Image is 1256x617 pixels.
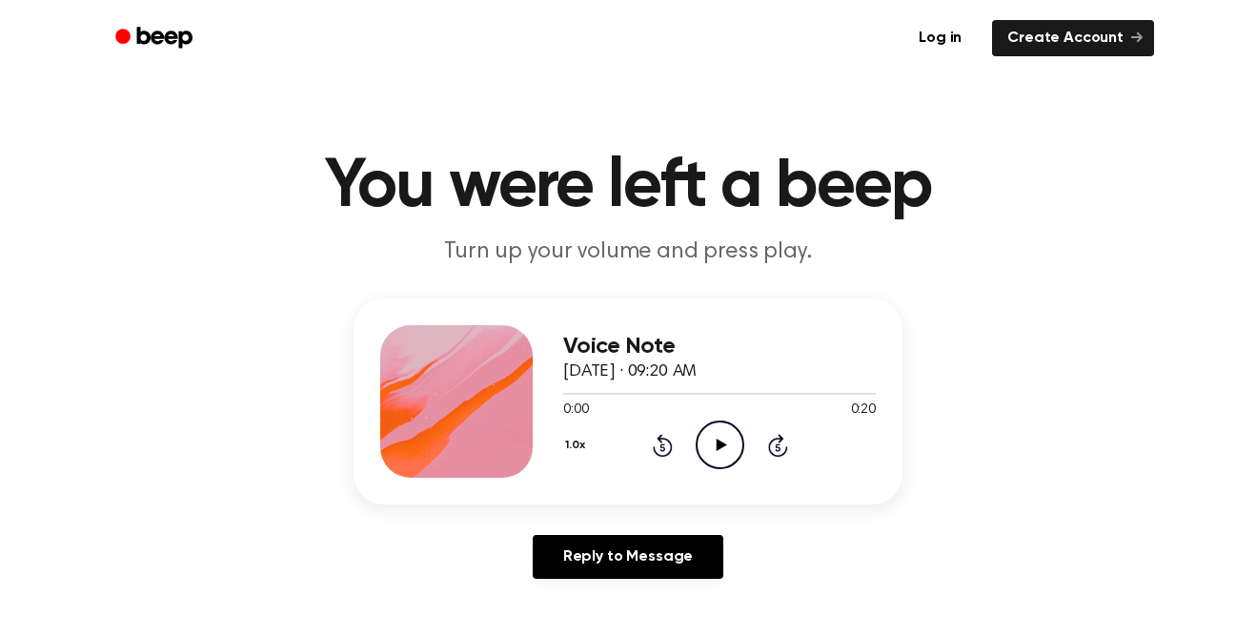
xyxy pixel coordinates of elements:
a: Reply to Message [533,535,723,579]
a: Beep [102,20,210,57]
button: 1.0x [563,429,592,462]
h1: You were left a beep [140,153,1116,221]
a: Create Account [992,20,1154,56]
span: 0:20 [851,401,876,421]
span: 0:00 [563,401,588,421]
span: [DATE] · 09:20 AM [563,363,697,380]
p: Turn up your volume and press play. [262,237,994,268]
h3: Voice Note [563,334,876,360]
a: Log in [900,16,981,60]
